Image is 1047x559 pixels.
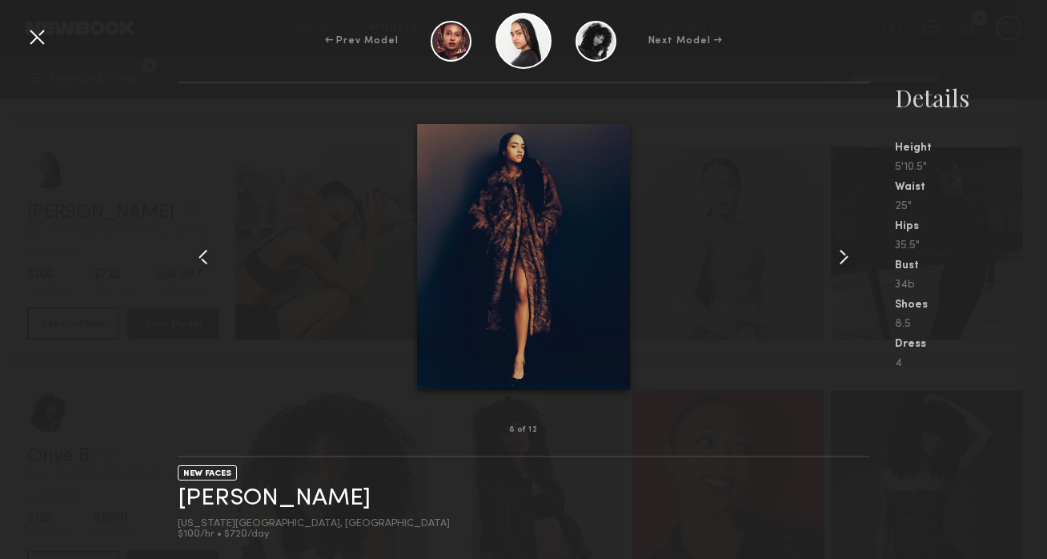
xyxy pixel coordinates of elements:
[178,519,450,529] div: [US_STATE][GEOGRAPHIC_DATA], [GEOGRAPHIC_DATA]
[178,465,237,481] div: NEW FACES
[895,260,1047,271] div: Bust
[895,162,1047,173] div: 5'10.5"
[509,426,537,434] div: 8 of 12
[325,34,399,48] div: ← Prev Model
[895,201,1047,212] div: 25"
[895,319,1047,330] div: 8.5
[895,221,1047,232] div: Hips
[178,486,371,511] a: [PERSON_NAME]
[895,339,1047,350] div: Dress
[895,300,1047,311] div: Shoes
[895,358,1047,369] div: 4
[895,279,1047,291] div: 34b
[895,240,1047,251] div: 35.5"
[178,529,450,540] div: $100/hr • $720/day
[648,34,723,48] div: Next Model →
[895,143,1047,154] div: Height
[895,182,1047,193] div: Waist
[895,82,1047,114] div: Details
